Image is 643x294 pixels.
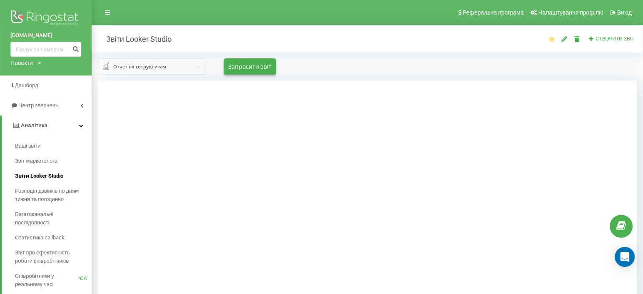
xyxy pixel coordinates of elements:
[15,168,92,183] a: Звіти Looker Studio
[15,234,65,242] span: Статистика callback
[615,247,635,267] div: Open Intercom Messenger
[224,58,276,75] button: Запросити звіт
[15,82,38,88] span: Дашборд
[10,59,33,67] div: Проекти
[10,31,81,40] a: [DOMAIN_NAME]
[463,9,524,16] span: Реферальна програма
[586,35,637,43] button: Створити звіт
[15,245,92,269] a: Звіт про ефективність роботи співробітників
[18,102,58,108] span: Центр звернень
[573,36,581,42] i: Видалити звіт
[617,9,632,16] span: Вихід
[596,36,634,42] span: Створити звіт
[15,272,78,289] span: Співробітники у реальному часі
[588,36,594,41] i: Створити звіт
[15,207,92,230] a: Багатоканальні послідовності
[561,36,568,42] i: Редагувати звіт
[10,8,81,29] img: Ringostat logo
[98,34,172,44] h2: Звіти Looker Studio
[21,122,47,128] span: Аналiтика
[538,9,603,16] span: Налаштування профілю
[15,187,87,204] span: Розподіл дзвінків по дням тижня та погодинно
[15,138,92,153] a: Ваші звіти
[113,62,166,71] div: Отчет по сотрудникам
[15,142,40,150] span: Ваші звіти
[15,183,92,207] a: Розподіл дзвінків по дням тижня та погодинно
[548,36,555,42] i: Звіт за замовчуванням. Завжди завантажувати цей звіт першим при відкритті Аналітики.
[15,269,92,292] a: Співробітники у реальному часіNEW
[15,249,87,265] span: Звіт про ефективність роботи співробітників
[15,210,87,227] span: Багатоканальні послідовності
[15,153,92,168] a: Звіт маркетолога
[15,230,92,245] a: Статистика callback
[15,157,57,165] span: Звіт маркетолога
[10,42,81,57] input: Пошук за номером
[2,116,92,136] a: Аналiтика
[15,172,63,180] span: Звіти Looker Studio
